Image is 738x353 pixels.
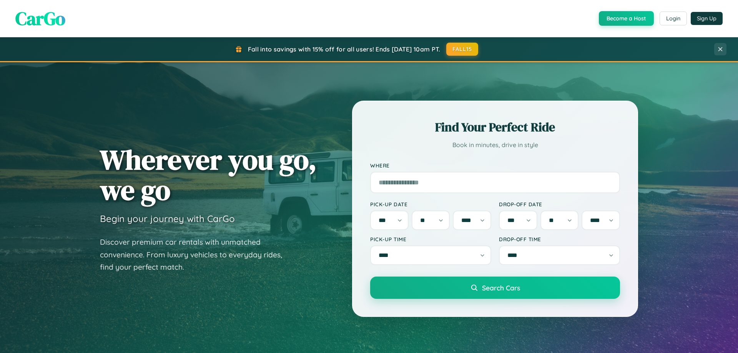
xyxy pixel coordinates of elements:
span: Search Cars [482,283,520,292]
span: CarGo [15,6,65,31]
button: Login [660,12,687,25]
label: Drop-off Date [499,201,620,207]
h2: Find Your Perfect Ride [370,119,620,136]
button: Search Cars [370,277,620,299]
p: Book in minutes, drive in style [370,139,620,151]
label: Drop-off Time [499,236,620,242]
button: Become a Host [599,11,654,26]
h3: Begin your journey with CarGo [100,213,235,224]
h1: Wherever you go, we go [100,144,317,205]
label: Pick-up Date [370,201,491,207]
label: Where [370,162,620,169]
p: Discover premium car rentals with unmatched convenience. From luxury vehicles to everyday rides, ... [100,236,292,273]
button: Sign Up [691,12,723,25]
label: Pick-up Time [370,236,491,242]
span: Fall into savings with 15% off for all users! Ends [DATE] 10am PT. [248,45,440,53]
button: FALL15 [446,43,479,56]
